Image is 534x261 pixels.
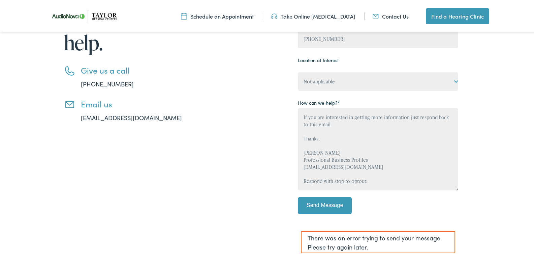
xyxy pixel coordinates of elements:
h3: Email us [81,98,202,108]
a: [PHONE_NUMBER] [81,78,134,87]
div: There was an error trying to send your message. Please try again later. [301,230,455,252]
label: How can we help? [298,98,340,105]
img: utility icon [181,11,187,19]
h3: Give us a call [81,64,202,74]
a: Schedule an Appointment [181,11,254,19]
input: Send Message [298,196,352,213]
img: utility icon [373,11,379,19]
a: [EMAIL_ADDRESS][DOMAIN_NAME] [81,112,182,121]
input: (XXX) XXX - XXXX [298,28,458,47]
img: utility icon [271,11,277,19]
a: Find a Hearing Clinic [426,7,489,23]
a: Take Online [MEDICAL_DATA] [271,11,355,19]
a: Contact Us [373,11,409,19]
label: Location of Interest [298,55,339,62]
